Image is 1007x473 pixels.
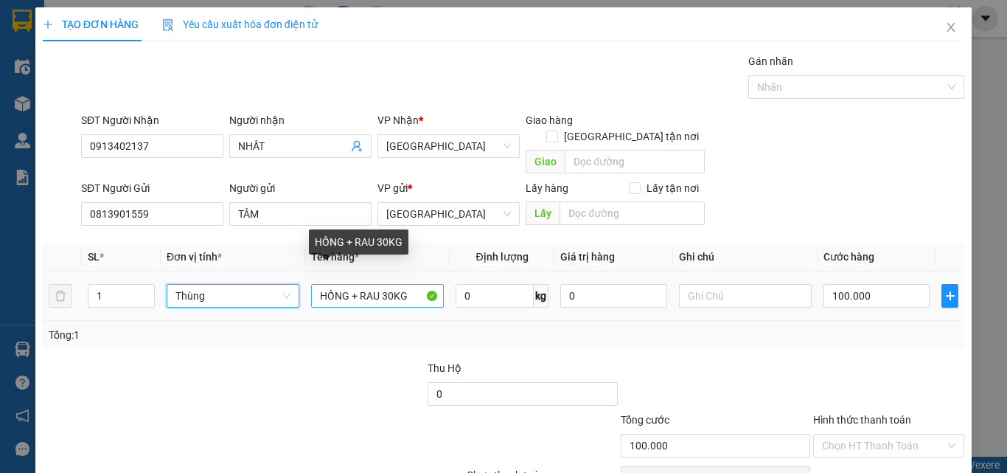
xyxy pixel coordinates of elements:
[81,180,223,196] div: SĐT Người Gửi
[673,243,818,272] th: Ghi chú
[428,362,461,374] span: Thu Hộ
[229,180,372,196] div: Người gửi
[81,112,223,128] div: SĐT Người Nhận
[565,150,705,173] input: Dọc đường
[945,21,957,33] span: close
[386,203,511,225] span: Đà Lạt
[162,18,318,30] span: Yêu cầu xuất hóa đơn điện tử
[942,290,958,302] span: plus
[377,114,419,126] span: VP Nhận
[311,284,444,308] input: VD: Bàn, Ghế
[88,251,100,263] span: SL
[558,128,705,145] span: [GEOGRAPHIC_DATA] tận nơi
[560,284,666,308] input: 0
[621,414,669,426] span: Tổng cước
[167,251,222,263] span: Đơn vị tính
[49,327,390,343] div: Tổng: 1
[526,182,568,194] span: Lấy hàng
[534,284,548,308] span: kg
[526,150,565,173] span: Giao
[49,284,72,308] button: delete
[162,19,174,31] img: icon
[526,201,560,225] span: Lấy
[941,284,958,308] button: plus
[526,114,573,126] span: Giao hàng
[309,229,408,255] div: HỒNG + RAU 30KG
[560,201,705,225] input: Dọc đường
[377,180,520,196] div: VP gửi
[43,19,53,30] span: plus
[229,112,372,128] div: Người nhận
[823,251,874,263] span: Cước hàng
[43,18,139,30] span: TẠO ĐƠN HÀNG
[351,140,363,152] span: user-add
[813,414,911,426] label: Hình thức thanh toán
[175,285,290,307] span: Thùng
[560,251,615,263] span: Giá trị hàng
[748,55,793,67] label: Gán nhãn
[930,7,972,49] button: Close
[386,135,511,157] span: Đà Nẵng
[641,180,705,196] span: Lấy tận nơi
[475,251,528,263] span: Định lượng
[679,284,812,308] input: Ghi Chú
